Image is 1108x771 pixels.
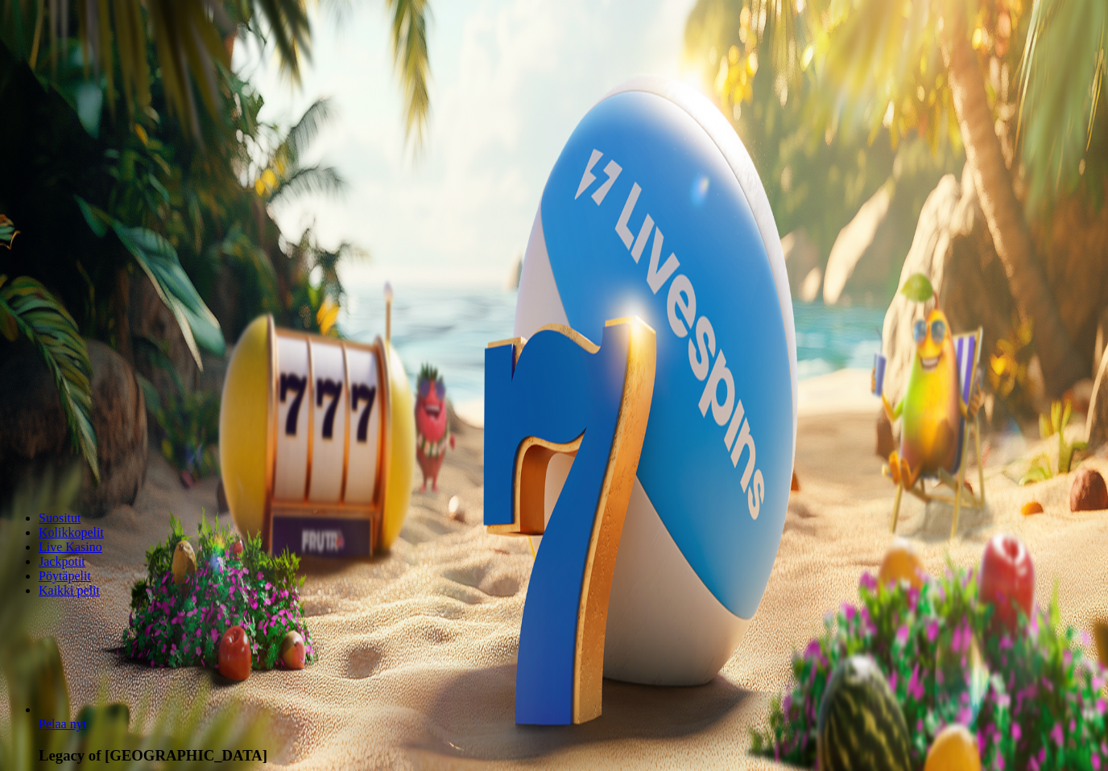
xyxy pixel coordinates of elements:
[39,717,86,731] span: Pelaa nyt
[6,484,1102,628] header: Lobby
[39,540,102,554] a: Live Kasino
[39,526,104,539] a: Kolikkopelit
[39,703,1102,765] article: Legacy of Egypt
[39,555,85,568] a: Jackpotit
[39,583,100,597] span: Kaikki pelit
[6,484,1102,598] nav: Lobby
[39,747,1102,765] h3: Legacy of [GEOGRAPHIC_DATA]
[39,569,91,583] a: Pöytäpelit
[39,511,81,525] a: Suositut
[39,717,86,731] a: Legacy of Egypt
